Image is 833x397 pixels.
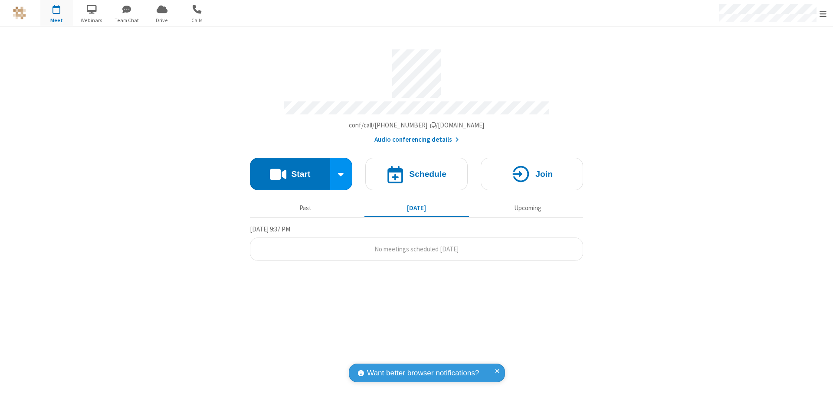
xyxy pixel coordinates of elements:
[250,158,330,190] button: Start
[111,16,143,24] span: Team Chat
[364,200,469,216] button: [DATE]
[481,158,583,190] button: Join
[349,121,485,129] span: Copy my meeting room link
[349,120,485,130] button: Copy my meeting room linkCopy my meeting room link
[146,16,178,24] span: Drive
[535,170,553,178] h4: Join
[365,158,468,190] button: Schedule
[13,7,26,20] img: QA Selenium DO NOT DELETE OR CHANGE
[374,245,459,253] span: No meetings scheduled [DATE]
[330,158,353,190] div: Start conference options
[181,16,213,24] span: Calls
[367,368,479,379] span: Want better browser notifications?
[253,200,358,216] button: Past
[250,224,583,261] section: Today's Meetings
[476,200,580,216] button: Upcoming
[291,170,310,178] h4: Start
[409,170,446,178] h4: Schedule
[75,16,108,24] span: Webinars
[374,135,459,145] button: Audio conferencing details
[250,43,583,145] section: Account details
[40,16,73,24] span: Meet
[250,225,290,233] span: [DATE] 9:37 PM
